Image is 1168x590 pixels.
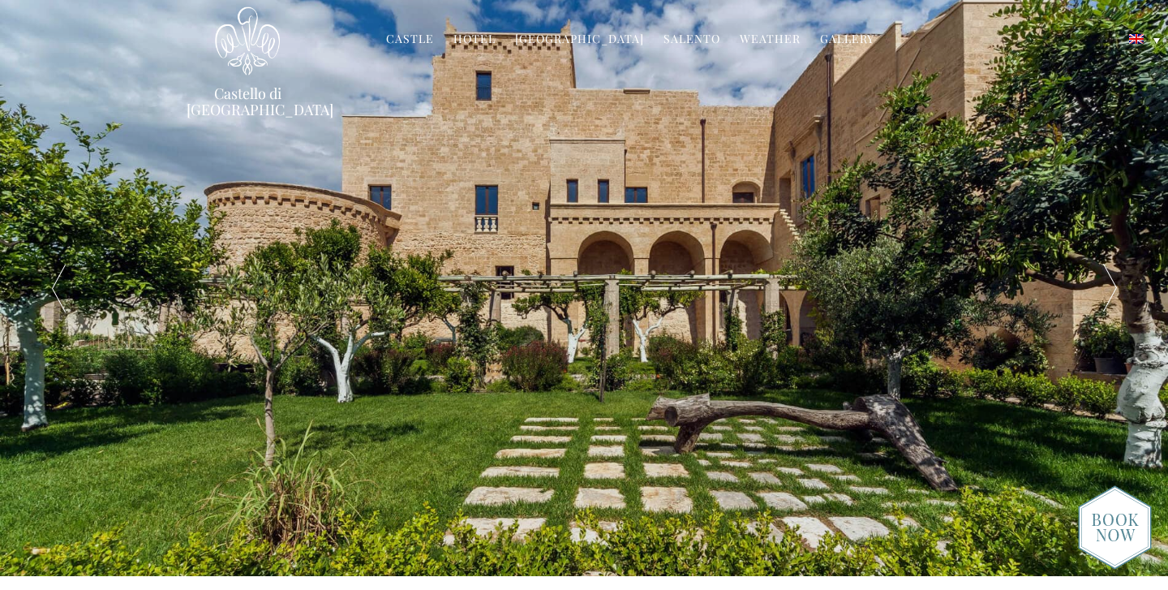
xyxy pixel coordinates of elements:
img: English [1129,34,1144,44]
a: Hotel [453,31,496,50]
img: new-booknow.png [1078,485,1152,570]
a: Salento [663,31,720,50]
img: Castello di Ugento [215,6,280,75]
a: Gallery [820,31,874,50]
a: Weather [740,31,801,50]
a: Castle [386,31,434,50]
a: [GEOGRAPHIC_DATA] [515,31,644,50]
a: Castello di [GEOGRAPHIC_DATA] [187,85,308,118]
